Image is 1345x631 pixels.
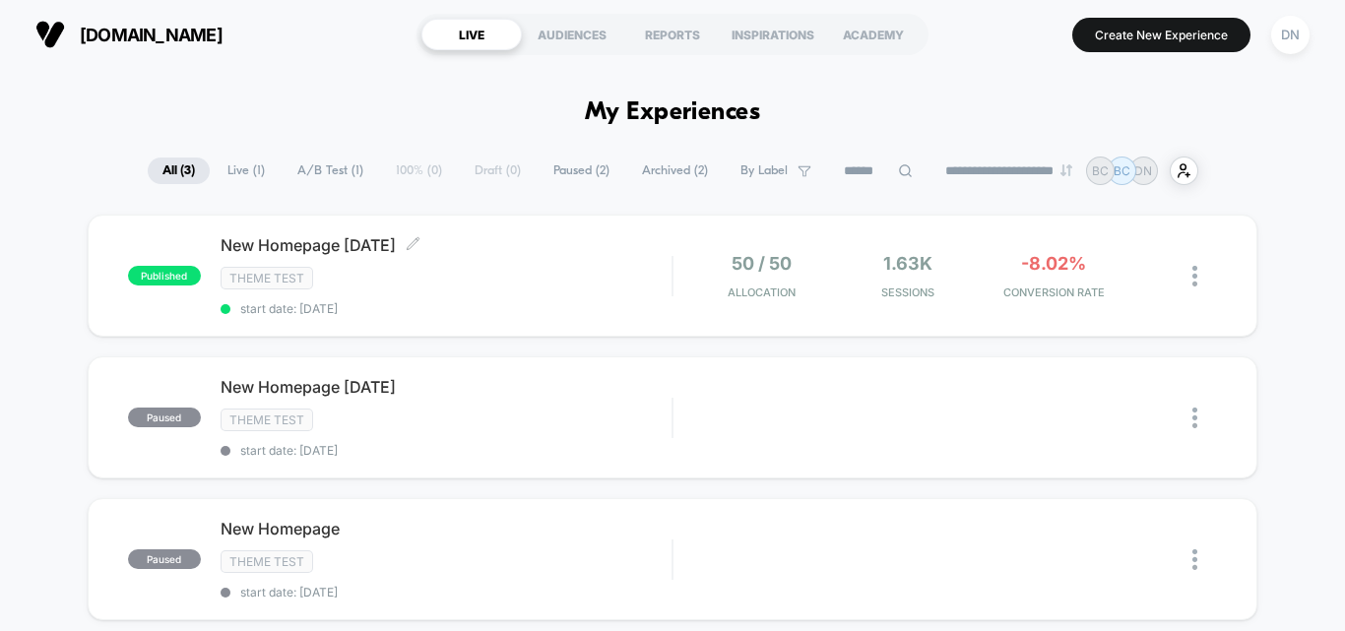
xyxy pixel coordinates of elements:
[1060,164,1072,176] img: end
[622,19,723,50] div: REPORTS
[1092,163,1109,178] p: BC
[539,158,624,184] span: Paused ( 2 )
[839,285,976,299] span: Sessions
[221,585,672,599] span: start date: [DATE]
[80,25,223,45] span: [DOMAIN_NAME]
[35,20,65,49] img: Visually logo
[30,19,228,50] button: [DOMAIN_NAME]
[128,408,201,427] span: paused
[1021,253,1086,274] span: -8.02%
[221,550,313,573] span: Theme Test
[221,267,313,289] span: Theme Test
[283,158,378,184] span: A/B Test ( 1 )
[883,253,932,274] span: 1.63k
[1192,549,1197,570] img: close
[1265,15,1315,55] button: DN
[1271,16,1310,54] div: DN
[128,266,201,285] span: published
[221,519,672,538] span: New Homepage
[627,158,723,184] span: Archived ( 2 )
[585,98,761,127] h1: My Experiences
[740,163,788,178] span: By Label
[1134,163,1152,178] p: DN
[221,301,672,316] span: start date: [DATE]
[728,285,796,299] span: Allocation
[1192,408,1197,428] img: close
[1114,163,1130,178] p: BC
[986,285,1122,299] span: CONVERSION RATE
[732,253,792,274] span: 50 / 50
[421,19,522,50] div: LIVE
[522,19,622,50] div: AUDIENCES
[221,377,672,397] span: New Homepage [DATE]
[148,158,210,184] span: All ( 3 )
[128,549,201,569] span: paused
[1072,18,1250,52] button: Create New Experience
[1192,266,1197,286] img: close
[221,409,313,431] span: Theme Test
[213,158,280,184] span: Live ( 1 )
[723,19,823,50] div: INSPIRATIONS
[221,443,672,458] span: start date: [DATE]
[823,19,924,50] div: ACADEMY
[221,235,672,255] span: New Homepage [DATE]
